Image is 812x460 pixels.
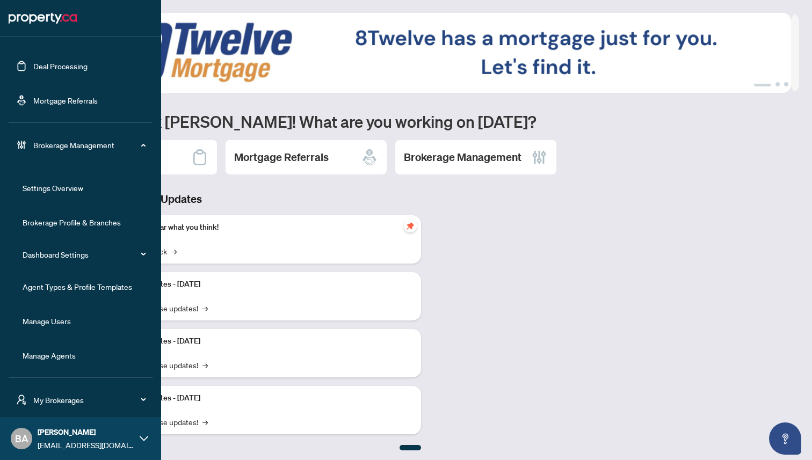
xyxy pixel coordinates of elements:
[9,10,77,27] img: logo
[234,150,329,165] h2: Mortgage Referrals
[33,394,145,406] span: My Brokerages
[202,416,208,428] span: →
[23,217,121,227] a: Brokerage Profile & Branches
[33,139,145,151] span: Brokerage Management
[769,422,801,455] button: Open asap
[33,61,88,71] a: Deal Processing
[23,282,132,291] a: Agent Types & Profile Templates
[33,96,98,105] a: Mortgage Referrals
[202,302,208,314] span: →
[56,192,421,207] h3: Brokerage & Industry Updates
[113,279,412,290] p: Platform Updates - [DATE]
[775,82,780,86] button: 2
[23,250,89,259] a: Dashboard Settings
[38,426,134,438] span: [PERSON_NAME]
[23,316,71,326] a: Manage Users
[784,82,788,86] button: 3
[38,439,134,451] span: [EMAIL_ADDRESS][DOMAIN_NAME]
[113,335,412,347] p: Platform Updates - [DATE]
[754,82,771,86] button: 1
[113,392,412,404] p: Platform Updates - [DATE]
[404,220,417,232] span: pushpin
[56,13,791,93] img: Slide 0
[171,245,177,257] span: →
[113,222,412,233] p: We want to hear what you think!
[56,111,799,132] h1: Welcome back [PERSON_NAME]! What are you working on [DATE]?
[404,150,521,165] h2: Brokerage Management
[23,183,83,193] a: Settings Overview
[23,351,76,360] a: Manage Agents
[15,431,28,446] span: BA
[202,359,208,371] span: →
[16,395,27,405] span: user-switch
